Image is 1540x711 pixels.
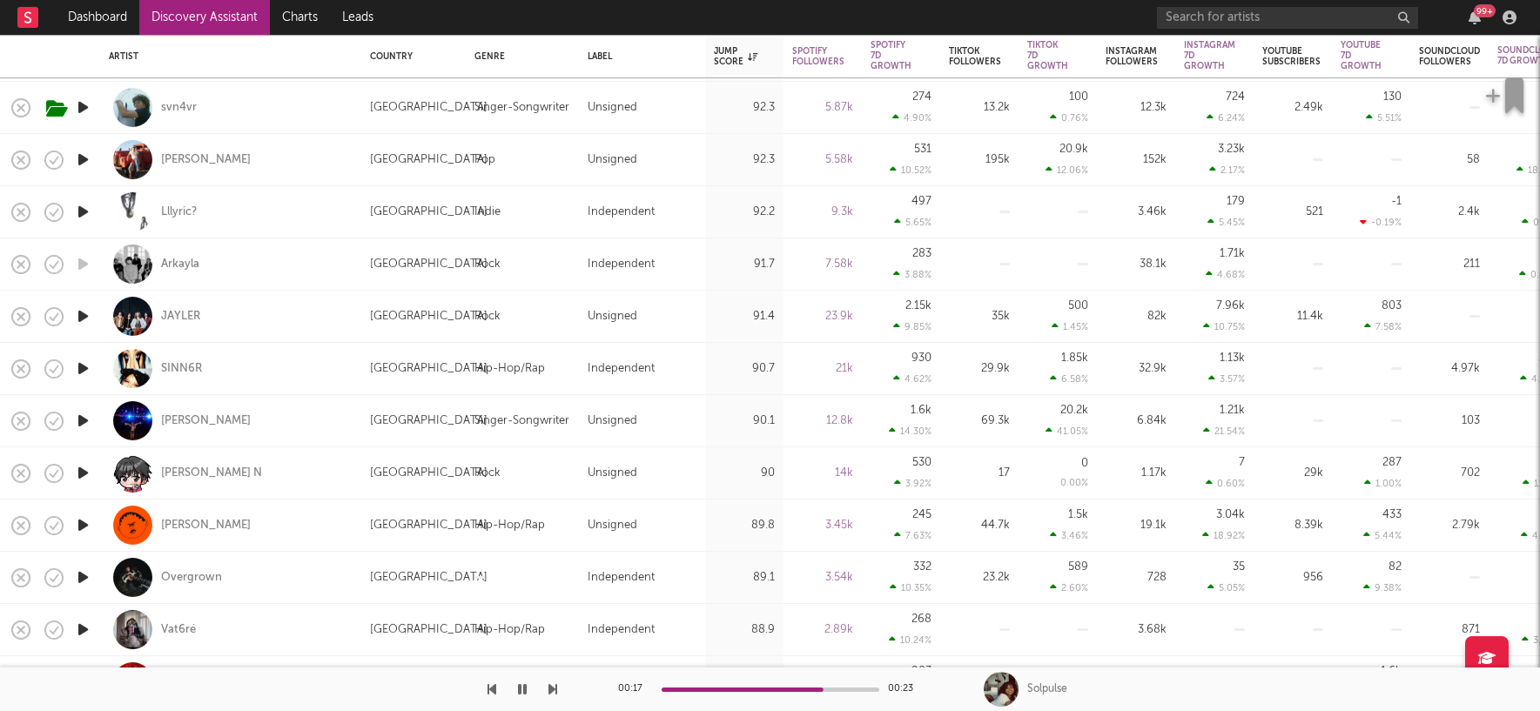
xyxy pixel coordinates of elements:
[1052,321,1088,332] div: 1.45 %
[1220,405,1245,416] div: 1.21k
[1106,462,1167,483] div: 1.17k
[949,358,1010,379] div: 29.9k
[1050,112,1088,124] div: 0.76 %
[1363,582,1402,594] div: 9.38 %
[1419,46,1480,67] div: Soundcloud Followers
[912,509,931,520] div: 245
[1068,509,1088,520] div: 1.5k
[1381,666,1402,677] div: 1.6k
[911,352,931,364] div: 930
[161,569,222,585] a: Overgrown
[1027,681,1067,697] div: Solpulse
[1360,217,1402,228] div: -0.19 %
[792,97,853,117] div: 5.87k
[792,305,853,326] div: 23.9k
[1262,46,1321,67] div: YouTube Subscribers
[370,201,488,222] div: [GEOGRAPHIC_DATA]
[588,358,655,379] div: Independent
[1106,358,1167,379] div: 32.9k
[894,478,931,489] div: 3.92 %
[370,514,488,535] div: [GEOGRAPHIC_DATA]
[714,305,775,326] div: 91.4
[714,358,775,379] div: 90.7
[1389,561,1402,573] div: 82
[1382,509,1402,520] div: 433
[370,253,488,274] div: [GEOGRAPHIC_DATA]
[1216,300,1245,312] div: 7.96k
[474,358,545,379] div: Hip-Hop/Rap
[1364,321,1402,332] div: 7.58 %
[792,514,853,535] div: 3.45k
[1419,514,1480,535] div: 2.79k
[588,97,637,117] div: Unsigned
[1419,619,1480,640] div: 871
[1419,410,1480,431] div: 103
[588,253,655,274] div: Independent
[588,619,655,640] div: Independent
[913,561,931,573] div: 332
[1419,462,1480,483] div: 702
[1363,530,1402,541] div: 5.44 %
[714,46,757,67] div: Jump Score
[1106,253,1167,274] div: 38.1k
[1262,514,1323,535] div: 8.39k
[161,308,200,324] div: JAYLER
[1366,112,1402,124] div: 5.51 %
[1106,201,1167,222] div: 3.46k
[1419,253,1480,274] div: 211
[949,46,1001,67] div: Tiktok Followers
[894,530,931,541] div: 7.63 %
[588,514,637,535] div: Unsigned
[912,457,931,468] div: 530
[792,149,853,170] div: 5.58k
[1206,478,1245,489] div: 0.60 %
[911,666,931,677] div: 903
[893,269,931,280] div: 3.88 %
[1391,196,1402,207] div: -1
[370,358,488,379] div: [GEOGRAPHIC_DATA]
[474,305,501,326] div: Rock
[588,410,637,431] div: Unsigned
[1027,40,1068,71] div: Tiktok 7D Growth
[1262,97,1323,117] div: 2.49k
[1106,97,1167,117] div: 12.3k
[109,51,344,62] div: Artist
[1106,149,1167,170] div: 152k
[474,410,569,431] div: Singer-Songwriter
[474,253,501,274] div: Rock
[1220,248,1245,259] div: 1.71k
[1106,410,1167,431] div: 6.84k
[792,201,853,222] div: 9.3k
[1227,196,1245,207] div: 179
[370,305,488,326] div: [GEOGRAPHIC_DATA]
[1419,149,1480,170] div: 58
[792,567,853,587] div: 3.54k
[1207,582,1245,594] div: 5.05 %
[890,582,931,594] div: 10.35 %
[1262,305,1323,326] div: 11.4k
[370,462,488,483] div: [GEOGRAPHIC_DATA]
[161,99,197,115] a: svn4vr
[161,360,202,376] div: SINN6R
[370,619,488,640] div: [GEOGRAPHIC_DATA]
[1364,478,1402,489] div: 1.00 %
[1209,164,1245,176] div: 2.17 %
[474,51,562,62] div: Genre
[1068,561,1088,573] div: 589
[714,514,775,535] div: 89.8
[1203,426,1245,437] div: 21.54 %
[1218,144,1245,155] div: 3.23k
[792,358,853,379] div: 21k
[792,619,853,640] div: 2.89k
[889,634,931,646] div: 10.24 %
[161,256,199,272] div: Arkayla
[949,305,1010,326] div: 35k
[370,97,488,117] div: [GEOGRAPHIC_DATA]
[161,204,197,219] a: Lllyric?
[1216,509,1245,520] div: 3.04k
[1046,426,1088,437] div: 41.05 %
[370,51,448,62] div: Country
[1060,479,1088,488] div: 0.00 %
